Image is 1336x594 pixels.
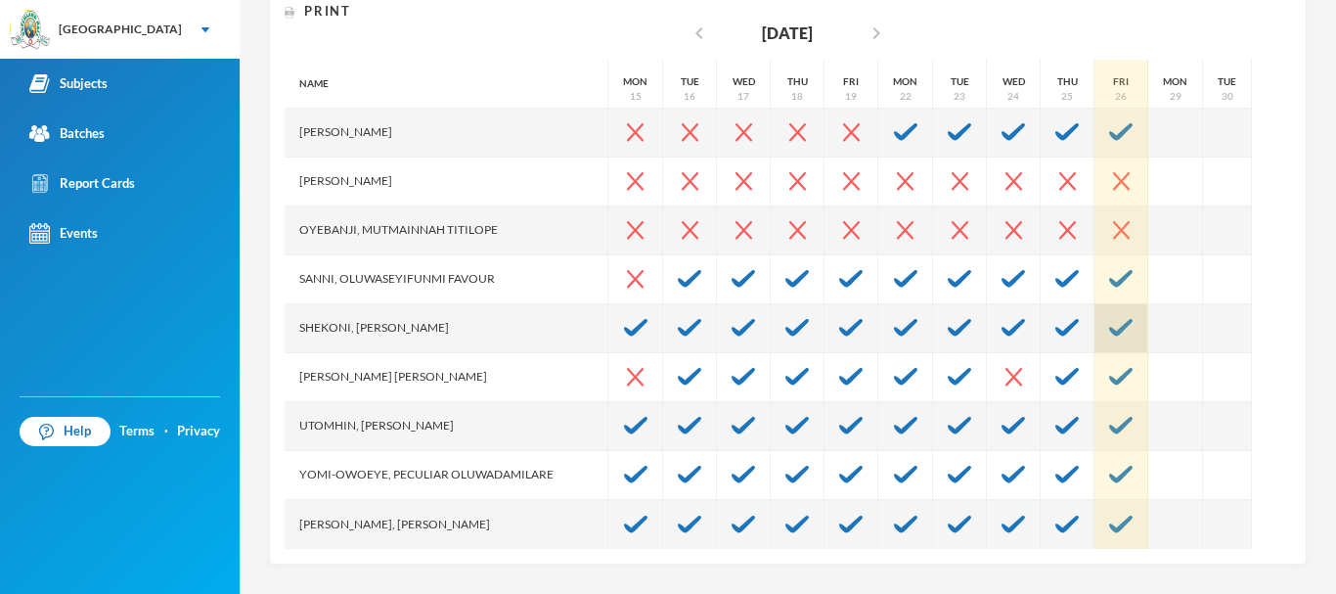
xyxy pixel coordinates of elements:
[787,74,808,89] div: Thu
[285,304,608,353] div: Shekoni, [PERSON_NAME]
[843,74,859,89] div: Fri
[285,500,608,549] div: [PERSON_NAME], [PERSON_NAME]
[865,22,888,45] i: chevron_right
[285,353,608,402] div: [PERSON_NAME] [PERSON_NAME]
[1057,74,1078,89] div: Thu
[900,89,912,104] div: 22
[285,109,608,158] div: [PERSON_NAME]
[285,451,608,500] div: Yomi-owoeye, Peculiar Oluwadamilare
[29,123,105,144] div: Batches
[684,89,695,104] div: 16
[119,422,155,441] a: Terms
[285,60,608,109] div: Name
[681,74,699,89] div: Tue
[1163,74,1187,89] div: Mon
[791,89,803,104] div: 18
[285,255,608,304] div: Sanni, Oluwaseyifunmi Favour
[845,89,857,104] div: 19
[1061,89,1073,104] div: 25
[1007,89,1019,104] div: 24
[29,73,108,94] div: Subjects
[630,89,642,104] div: 15
[29,173,135,194] div: Report Cards
[285,402,608,451] div: Utomhin, [PERSON_NAME]
[954,89,965,104] div: 23
[1170,89,1181,104] div: 29
[737,89,749,104] div: 17
[11,11,50,50] img: logo
[623,74,647,89] div: Mon
[285,158,608,206] div: [PERSON_NAME]
[177,422,220,441] a: Privacy
[1002,74,1025,89] div: Wed
[1115,89,1127,104] div: 26
[1113,74,1129,89] div: Fri
[1222,89,1233,104] div: 30
[688,22,711,45] i: chevron_left
[893,74,917,89] div: Mon
[762,22,813,45] div: [DATE]
[1218,74,1236,89] div: Tue
[285,206,608,255] div: Oyebanji, Mutmainnah Titilope
[20,417,111,446] a: Help
[951,74,969,89] div: Tue
[164,422,168,441] div: ·
[733,74,755,89] div: Wed
[59,21,182,38] div: [GEOGRAPHIC_DATA]
[304,3,351,19] span: Print
[29,223,98,244] div: Events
